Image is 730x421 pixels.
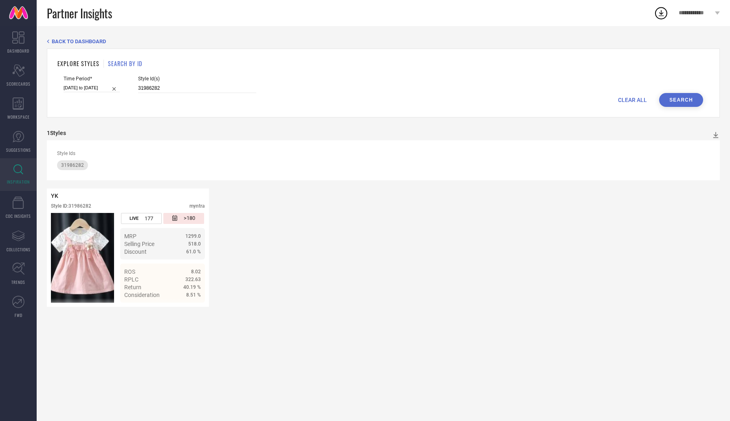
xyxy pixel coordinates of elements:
span: 177 [145,215,153,222]
span: CLEAR ALL [618,97,647,103]
button: Search [659,93,703,107]
span: SCORECARDS [7,81,31,87]
span: 40.19 % [183,284,201,290]
div: Open download list [654,6,668,20]
span: 8.02 [191,269,201,275]
img: Style preview image [51,213,114,303]
span: DASHBOARD [7,48,29,54]
input: Select time period [64,84,120,92]
div: Back TO Dashboard [47,38,720,44]
span: LIVE [130,216,139,221]
span: 1299.0 [185,233,201,239]
input: Enter comma separated style ids e.g. 12345, 67890 [138,84,256,93]
span: Time Period* [64,76,120,82]
span: Discount [124,248,147,255]
span: 322.63 [185,277,201,282]
span: INSPIRATION [7,179,30,185]
div: Click to view image [51,213,114,303]
div: myntra [189,203,205,209]
div: Style Ids [57,151,710,156]
span: COLLECTIONS [7,246,31,253]
span: ROS [124,268,135,275]
h1: EXPLORE STYLES [57,59,99,68]
span: Partner Insights [47,5,112,22]
span: Return [124,284,141,290]
span: >180 [184,215,195,222]
span: Selling Price [124,241,154,247]
span: Style Id(s) [138,76,256,82]
span: 518.0 [188,241,201,247]
span: 31986282 [61,162,84,168]
span: CDC INSIGHTS [6,213,31,219]
h1: SEARCH BY ID [108,59,142,68]
span: Consideration [124,292,160,298]
div: Style ID: 31986282 [51,203,91,209]
span: TRENDS [11,279,25,285]
span: MRP [124,233,136,239]
span: 61.0 % [186,249,201,255]
span: FWD [15,312,22,318]
div: Number of days since the style was first listed on the platform [163,213,204,224]
span: Details [182,306,201,313]
div: Number of days the style has been live on the platform [121,213,162,224]
span: YK [51,193,58,199]
span: BACK TO DASHBOARD [52,38,106,44]
div: 1 Styles [47,130,66,136]
span: WORKSPACE [7,114,30,120]
span: 8.51 % [186,292,201,298]
a: Details [174,306,201,313]
span: RPLC [124,276,139,283]
span: SUGGESTIONS [6,147,31,153]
